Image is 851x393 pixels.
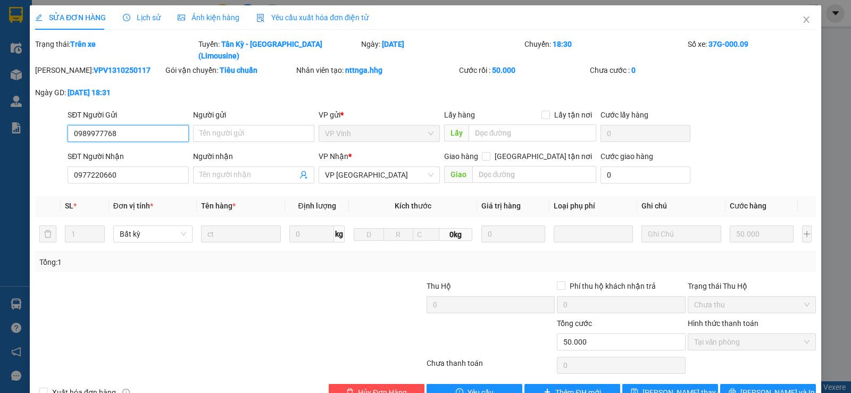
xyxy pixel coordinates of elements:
div: Người gửi [193,109,314,121]
input: 0 [730,225,794,243]
span: Tên hàng [201,202,236,210]
span: 0kg [439,228,472,241]
div: Tuyến: [197,38,361,62]
span: Giá trị hàng [481,202,521,210]
div: Chưa cước : [590,64,718,76]
label: Cước giao hàng [600,152,653,161]
button: delete [39,225,56,243]
div: SĐT Người Nhận [68,150,189,162]
span: clock-circle [123,14,130,21]
input: Cước lấy hàng [600,125,690,142]
div: Tổng: 1 [39,256,329,268]
input: VD: Bàn, Ghế [201,225,281,243]
div: Chuyến: [523,38,687,62]
label: Cước lấy hàng [600,111,648,119]
b: 18:30 [553,40,572,48]
span: Lấy hàng [444,111,475,119]
input: 0 [481,225,545,243]
b: nttnga.hhg [345,66,382,74]
input: Cước giao hàng [600,166,690,183]
span: SỬA ĐƠN HÀNG [35,13,106,22]
span: user-add [299,171,308,179]
div: Ngày GD: [35,87,163,98]
span: Giao [444,166,472,183]
b: Tiêu chuẩn [220,66,257,74]
input: D [354,228,383,241]
span: close [802,15,811,24]
input: Ghi Chú [641,225,721,243]
div: Trạng thái Thu Hộ [688,280,816,292]
span: Kích thước [395,202,431,210]
b: VPV1310250117 [94,66,151,74]
span: Lịch sử [123,13,161,22]
span: SL [65,202,73,210]
div: [PERSON_NAME]: [35,64,163,76]
div: Gói vận chuyển: [165,64,294,76]
span: Cước hàng [730,202,766,210]
div: Nhân viên tạo: [296,64,457,76]
span: Bất kỳ [120,226,187,242]
div: Ngày: [360,38,523,62]
span: VP Nhận [319,152,348,161]
span: picture [178,14,185,21]
input: C [413,228,440,241]
div: SĐT Người Gửi [68,109,189,121]
label: Hình thức thanh toán [688,319,758,328]
span: edit [35,14,43,21]
span: Phí thu hộ khách nhận trả [565,280,660,292]
button: Close [791,5,821,35]
span: Ảnh kiện hàng [178,13,239,22]
b: 0 [631,66,636,74]
b: 50.000 [492,66,515,74]
span: Lấy tận nơi [550,109,596,121]
b: Tân Kỳ - [GEOGRAPHIC_DATA] (Limousine) [198,40,322,60]
div: Cước rồi : [459,64,587,76]
span: Lấy [444,124,469,141]
span: Chưa thu [694,297,810,313]
button: plus [802,225,812,243]
th: Loại phụ phí [549,196,638,216]
b: 37G-000.09 [708,40,748,48]
span: Tổng cước [557,319,592,328]
b: [DATE] [382,40,404,48]
div: Chưa thanh toán [425,357,556,376]
span: Định lượng [298,202,336,210]
b: Trên xe [70,40,96,48]
span: Yêu cầu xuất hóa đơn điện tử [256,13,369,22]
input: Dọc đường [469,124,597,141]
input: R [383,228,413,241]
span: Giao hàng [444,152,478,161]
span: VP Vinh [325,126,433,141]
span: Thu Hộ [427,282,451,290]
div: Người nhận [193,150,314,162]
div: VP gửi [319,109,440,121]
b: [DATE] 18:31 [68,88,111,97]
span: Đơn vị tính [113,202,153,210]
input: Dọc đường [472,166,597,183]
span: [GEOGRAPHIC_DATA] tận nơi [490,150,596,162]
th: Ghi chú [637,196,725,216]
span: kg [334,225,345,243]
div: Trạng thái: [34,38,197,62]
span: Tại văn phòng [694,334,810,350]
div: Số xe: [687,38,817,62]
img: icon [256,14,265,22]
span: VP Đà Nẵng [325,167,433,183]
